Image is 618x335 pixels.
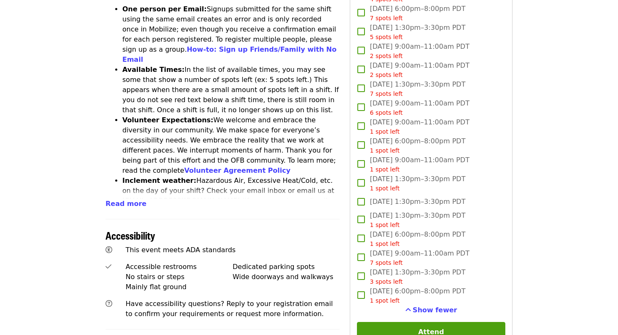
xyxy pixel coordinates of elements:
button: See more timeslots [405,305,457,315]
span: Have accessibility questions? Reply to your registration email to confirm your requirements or re... [126,300,333,318]
span: This event meets ADA standards [126,246,236,254]
span: [DATE] 6:00pm–8:00pm PDT [370,136,465,155]
span: 3 spots left [370,278,403,285]
span: 1 spot left [370,166,400,173]
strong: Inclement weather: [122,177,196,185]
button: Read more [106,199,146,209]
div: Accessible restrooms [126,262,233,272]
span: 1 spot left [370,128,400,135]
li: Hazardous Air, Excessive Heat/Cold, etc. on the day of your shift? Check your email inbox or emai... [122,176,340,226]
strong: Available Times: [122,66,185,74]
span: 6 spots left [370,109,403,116]
span: [DATE] 9:00am–11:00am PDT [370,98,470,117]
span: Show fewer [413,306,457,314]
span: [DATE] 9:00am–11:00am PDT [370,248,470,267]
span: [DATE] 6:00pm–8:00pm PDT [370,286,465,305]
div: No stairs or steps [126,272,233,282]
span: 7 spots left [370,90,403,97]
span: [DATE] 1:30pm–3:30pm PDT [370,197,465,207]
span: [DATE] 6:00pm–8:00pm PDT [370,4,465,23]
span: Accessibility [106,228,155,243]
span: [DATE] 9:00am–11:00am PDT [370,42,470,61]
li: We welcome and embrace the diversity in our community. We make space for everyone’s accessibility... [122,115,340,176]
div: Wide doorways and walkways [232,272,340,282]
span: 1 spot left [370,222,400,228]
i: question-circle icon [106,300,112,308]
strong: One person per Email: [122,5,207,13]
li: In the list of available times, you may see some that show a number of spots left (ex: 5 spots le... [122,65,340,115]
div: Dedicated parking spots [232,262,340,272]
span: 5 spots left [370,34,403,40]
span: [DATE] 1:30pm–3:30pm PDT [370,23,465,42]
span: 2 spots left [370,53,403,59]
i: universal-access icon [106,246,112,254]
span: [DATE] 6:00pm–8:00pm PDT [370,229,465,248]
a: Volunteer Agreement Policy [184,166,291,174]
i: check icon [106,263,111,271]
span: [DATE] 1:30pm–3:30pm PDT [370,79,465,98]
span: 7 spots left [370,259,403,266]
span: Read more [106,200,146,208]
span: [DATE] 1:30pm–3:30pm PDT [370,174,465,193]
span: [DATE] 9:00am–11:00am PDT [370,117,470,136]
span: 1 spot left [370,185,400,192]
span: 1 spot left [370,297,400,304]
a: How-to: Sign up Friends/Family with No Email [122,45,337,63]
div: Mainly flat ground [126,282,233,292]
strong: Volunteer Expectations: [122,116,214,124]
span: [DATE] 1:30pm–3:30pm PDT [370,211,465,229]
span: [DATE] 9:00am–11:00am PDT [370,155,470,174]
span: [DATE] 9:00am–11:00am PDT [370,61,470,79]
span: 7 spots left [370,15,403,21]
li: Signups submitted for the same shift using the same email creates an error and is only recorded o... [122,4,340,65]
span: 1 spot left [370,240,400,247]
span: 2 spots left [370,71,403,78]
span: [DATE] 1:30pm–3:30pm PDT [370,267,465,286]
span: 1 spot left [370,147,400,154]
